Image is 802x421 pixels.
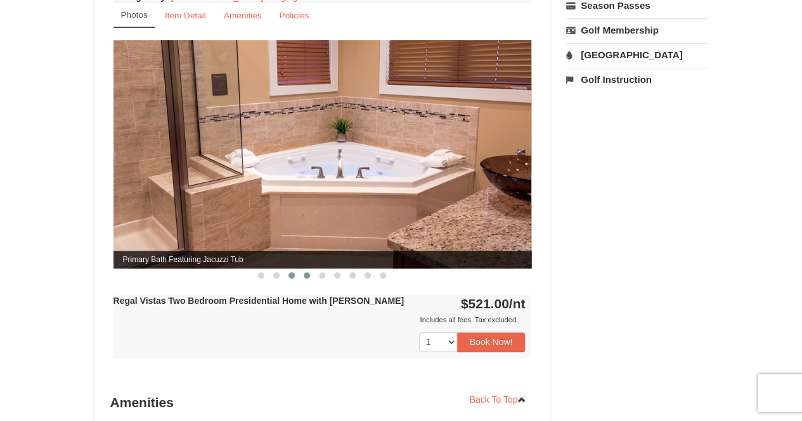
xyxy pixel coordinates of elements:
[224,11,262,20] small: Amenities
[566,68,708,91] a: Golf Instruction
[462,390,535,409] a: Back To Top
[216,3,270,28] a: Amenities
[113,296,404,306] strong: Regal Vistas Two Bedroom Presidential Home with [PERSON_NAME]
[113,40,531,268] img: Primary Bath Featuring Jacuzzi Tub
[457,332,526,351] button: Book Now!
[279,11,309,20] small: Policies
[113,313,526,326] div: Includes all fees. Tax excluded.
[461,296,526,311] strong: $521.00
[566,18,708,42] a: Golf Membership
[566,43,708,66] a: [GEOGRAPHIC_DATA]
[509,296,526,311] span: /nt
[157,3,214,28] a: Item Detail
[271,3,317,28] a: Policies
[121,10,148,20] small: Photos
[165,11,206,20] small: Item Detail
[113,251,531,268] span: Primary Bath Featuring Jacuzzi Tub
[110,390,535,415] h3: Amenities
[113,3,155,28] a: Photos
